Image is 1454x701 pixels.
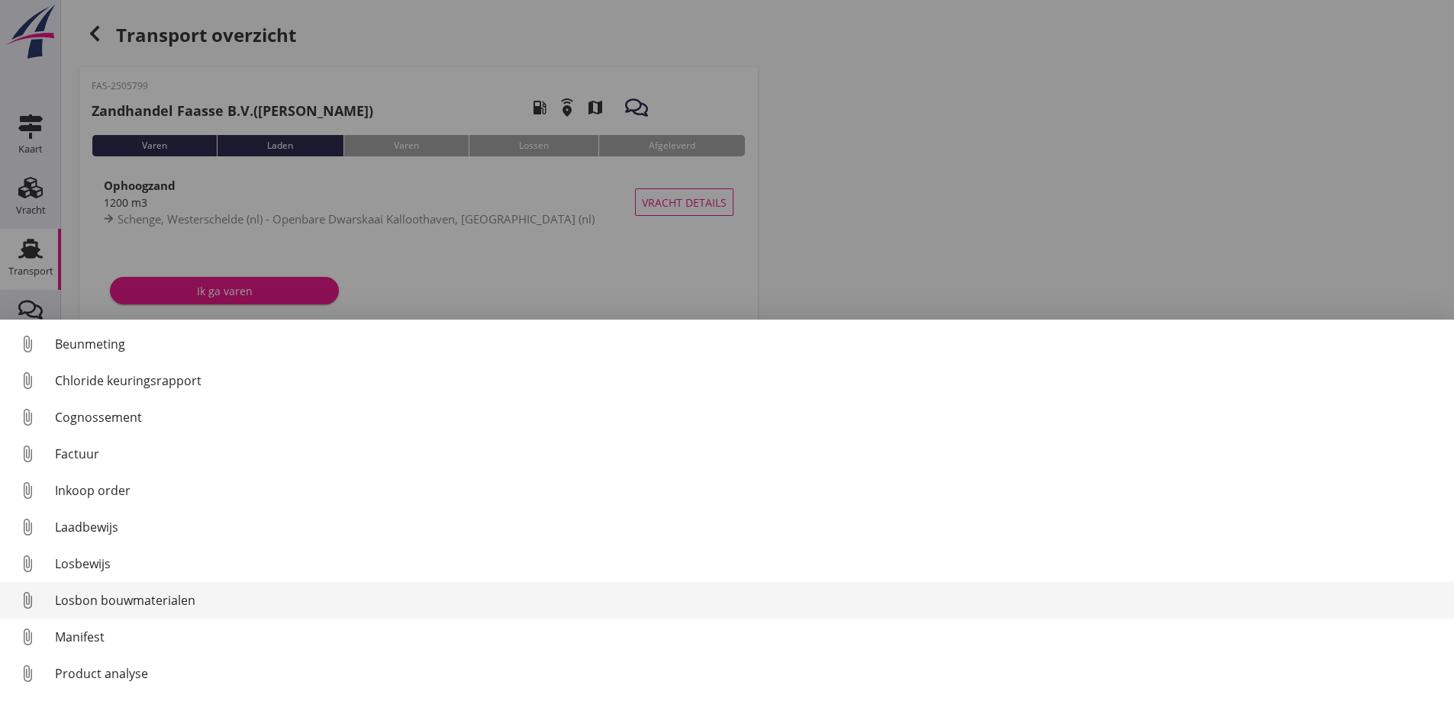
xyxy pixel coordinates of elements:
div: Laadbewijs [55,518,1442,536]
i: attach_file [15,478,40,503]
i: attach_file [15,625,40,649]
i: attach_file [15,368,40,393]
div: Manifest [55,628,1442,646]
i: attach_file [15,551,40,576]
div: Losbewijs [55,555,1442,573]
div: Product analyse [55,664,1442,683]
i: attach_file [15,442,40,466]
div: Chloride keuringsrapport [55,371,1442,390]
div: Losbon bouwmaterialen [55,591,1442,609]
div: Cognossement [55,408,1442,426]
i: attach_file [15,332,40,356]
div: Beunmeting [55,335,1442,353]
i: attach_file [15,661,40,686]
i: attach_file [15,405,40,429]
i: attach_file [15,588,40,613]
div: Inkoop order [55,481,1442,500]
div: Factuur [55,445,1442,463]
i: attach_file [15,515,40,539]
